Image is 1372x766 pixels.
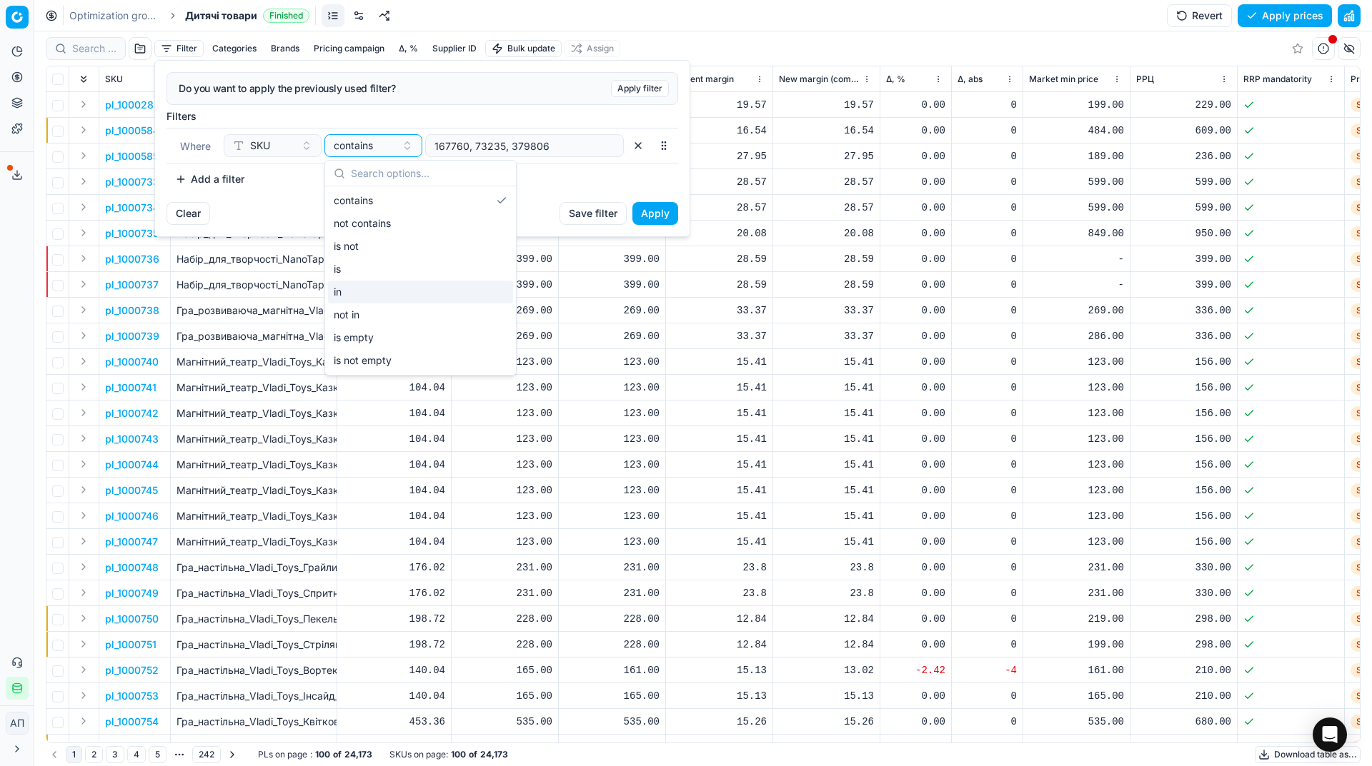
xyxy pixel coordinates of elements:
[560,202,627,225] button: Save filter
[328,212,513,235] div: not contains
[611,80,669,97] button: Apply filter
[328,189,513,212] div: contains
[166,202,210,225] button: Clear
[166,109,678,124] label: Filters
[179,81,666,96] div: Do you want to apply the previously used filter?
[328,258,513,281] div: is
[328,235,513,258] div: is not
[334,138,373,153] span: contains
[328,326,513,349] div: is empty
[166,168,253,191] button: Add a filter
[351,159,507,188] input: Search options...
[328,281,513,303] div: in
[632,202,678,225] button: Apply
[328,349,513,372] div: is not empty
[325,186,516,375] div: Suggestions
[328,303,513,326] div: not in
[180,140,211,152] span: Where
[250,138,270,153] span: SKU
